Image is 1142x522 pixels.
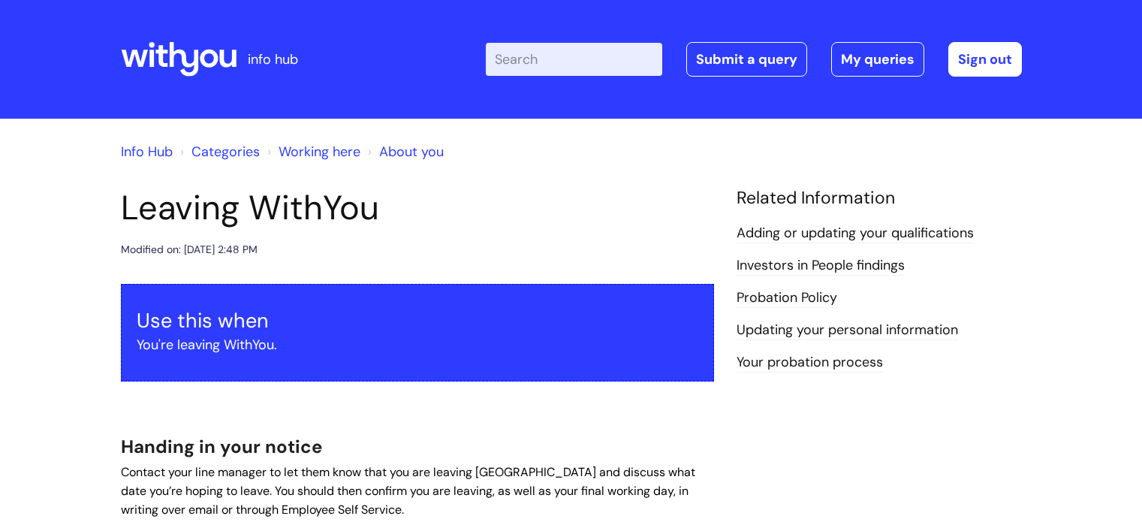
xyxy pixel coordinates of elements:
div: Modified on: [DATE] 2:48 PM [121,240,258,259]
a: Probation Policy [737,288,837,308]
li: Working here [264,140,360,164]
p: info hub [248,47,298,71]
a: Info Hub [121,143,173,161]
a: Sign out [948,42,1022,77]
a: Working here [279,143,360,161]
a: Categories [191,143,260,161]
h3: Use this when [137,309,698,333]
a: Your probation process [737,353,883,373]
a: Investors in People findings [737,256,905,276]
a: Submit a query [686,42,807,77]
a: About you [379,143,444,161]
h1: Leaving WithYou [121,188,714,228]
span: Contact your line manager to let them know that you are leaving [GEOGRAPHIC_DATA] and discuss wha... [121,464,695,517]
a: My queries [831,42,924,77]
input: Search [486,43,662,76]
a: Updating your personal information [737,321,958,340]
a: Adding or updating your qualifications [737,224,974,243]
h4: Related Information [737,188,1022,209]
div: | - [486,42,1022,77]
span: Handing in your notice [121,435,322,458]
li: About you [364,140,444,164]
li: Solution home [176,140,260,164]
p: You're leaving WithYou. [137,333,698,357]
